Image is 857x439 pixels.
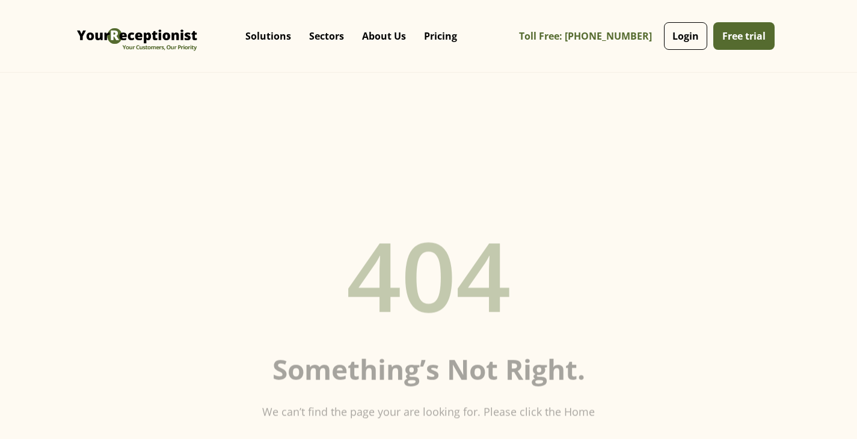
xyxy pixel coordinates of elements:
a: Pricing [415,18,466,54]
p: Sectors [309,30,344,42]
a: Free trial [713,22,775,50]
p: About Us [362,30,406,42]
div: About Us [353,12,415,60]
h1: 404 [346,202,511,347]
a: Toll Free: [PHONE_NUMBER] [519,23,661,50]
a: Login [664,22,707,50]
p: Solutions [245,30,291,42]
div: Sectors [300,12,353,60]
div: Solutions [236,12,300,60]
p: We can’t find the page your are looking for. Please click the Home [262,404,595,420]
h2: Something’s not right. [272,353,585,386]
a: home [74,9,200,63]
img: Virtual Receptionist - Answering Service - Call and Live Chat Receptionist - Virtual Receptionist... [74,9,200,63]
